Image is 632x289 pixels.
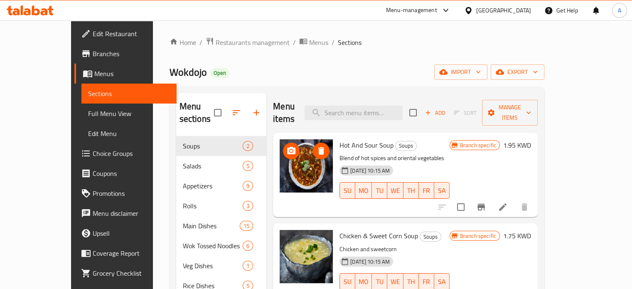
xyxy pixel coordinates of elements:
li: / [332,37,334,47]
span: SU [343,276,352,288]
span: Edit Restaurant [93,29,170,39]
div: items [243,181,253,191]
span: Sections [338,37,361,47]
span: Wokdojo [170,63,207,82]
span: Promotions [93,188,170,198]
span: TU [375,185,384,197]
span: TU [375,276,384,288]
a: Menus [74,64,177,84]
p: Blend of hot spices and oriental vegetables [339,153,449,163]
span: Add [424,108,446,118]
div: Veg Dishes1 [176,256,267,276]
div: Rolls3 [176,196,267,216]
span: MO [359,276,369,288]
p: Chicken and sweetcorn [339,244,449,254]
button: export [491,64,544,80]
span: SU [343,185,352,197]
span: MO [359,185,369,197]
div: Appetizers9 [176,176,267,196]
div: items [243,261,253,271]
li: / [199,37,202,47]
a: Upsell [74,223,177,243]
nav: breadcrumb [170,37,544,48]
span: Hot And Sour Soup [339,139,393,151]
span: Branch specific [457,141,499,149]
span: TH [407,185,416,197]
span: Menus [94,69,170,79]
span: Full Menu View [88,109,170,119]
span: Select all sections [209,104,226,121]
span: Sort sections [226,103,246,123]
a: Full Menu View [81,104,177,124]
h2: Menu items [273,100,295,125]
div: Wok Tossed Noodles [183,241,243,251]
div: Menu-management [386,5,437,15]
span: Soups [420,232,441,242]
h6: 1.75 KWD [503,230,531,242]
h2: Menu sections [180,100,214,125]
div: Main Dishes15 [176,216,267,236]
div: Appetizers [183,181,243,191]
span: 9 [243,182,253,190]
span: 1 [243,262,253,270]
li: / [293,37,296,47]
span: Chicken & Sweet Corn Soup [339,230,418,242]
a: Coverage Report [74,243,177,263]
span: Veg Dishes [183,261,243,271]
span: 6 [243,242,253,250]
span: 15 [240,222,253,230]
button: import [434,64,487,80]
span: SA [438,276,446,288]
span: Branches [93,49,170,59]
span: Soups [396,141,416,151]
a: Edit Menu [81,124,177,143]
span: Menus [309,37,328,47]
span: WE [391,276,400,288]
button: MO [355,182,372,199]
div: Soups [420,232,441,242]
span: export [497,67,538,77]
span: Soups [183,141,243,151]
div: Soups [395,141,417,151]
span: Coverage Report [93,248,170,258]
a: Sections [81,84,177,104]
span: WE [391,185,400,197]
span: Branch specific [457,232,499,240]
button: WE [387,182,403,199]
button: Manage items [482,100,538,126]
a: Restaurants management [206,37,290,48]
img: Hot And Sour Soup [280,139,333,193]
span: FR [422,185,431,197]
span: Rolls [183,201,243,211]
a: Menu disclaimer [74,203,177,223]
span: Select section first [448,106,482,119]
span: TH [407,276,416,288]
a: Edit Restaurant [74,24,177,44]
span: Edit Menu [88,128,170,138]
div: Soups2 [176,136,267,156]
a: Choice Groups [74,143,177,163]
div: items [240,221,253,231]
div: [GEOGRAPHIC_DATA] [476,6,531,15]
span: Select section [404,104,422,121]
input: search [305,106,403,120]
div: items [243,141,253,151]
span: import [441,67,481,77]
div: Wok Tossed Noodles6 [176,236,267,256]
span: Main Dishes [183,221,240,231]
button: Add [422,106,448,119]
span: Upsell [93,228,170,238]
a: Promotions [74,183,177,203]
a: Branches [74,44,177,64]
span: Add item [422,106,448,119]
div: items [243,241,253,251]
button: upload picture [283,143,300,159]
a: Home [170,37,196,47]
span: [DATE] 10:15 AM [347,167,393,175]
span: Salads [183,161,243,171]
button: delete [514,197,534,217]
